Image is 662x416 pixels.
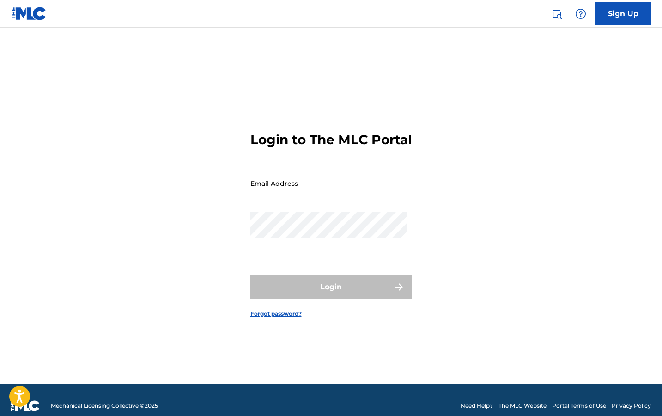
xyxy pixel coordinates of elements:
img: help [575,8,586,19]
a: Public Search [547,5,566,23]
a: Portal Terms of Use [552,402,606,410]
div: Help [571,5,590,23]
img: MLC Logo [11,7,47,20]
a: Sign Up [595,2,651,25]
img: search [551,8,562,19]
a: Need Help? [461,402,493,410]
a: The MLC Website [498,402,547,410]
a: Forgot password? [250,310,302,318]
h3: Login to The MLC Portal [250,132,412,148]
span: Mechanical Licensing Collective © 2025 [51,402,158,410]
a: Privacy Policy [612,402,651,410]
img: logo [11,400,40,411]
